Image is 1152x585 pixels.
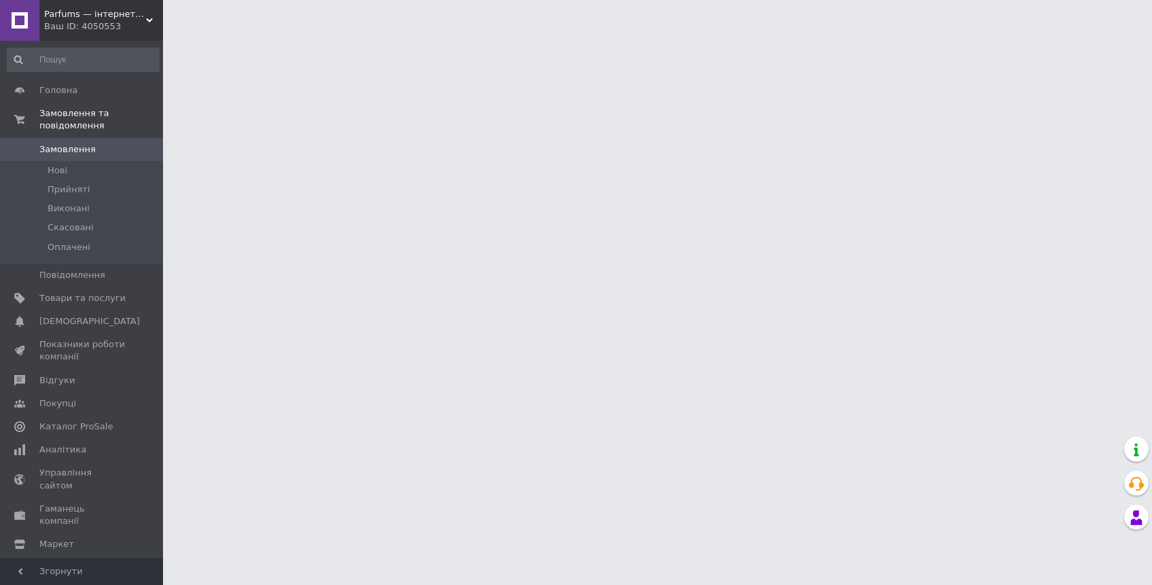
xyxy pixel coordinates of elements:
[39,374,75,387] span: Відгуки
[39,338,126,363] span: Показники роботи компанії
[39,107,163,132] span: Замовлення та повідомлення
[48,221,94,234] span: Скасовані
[39,397,76,410] span: Покупці
[39,143,96,156] span: Замовлення
[48,164,67,177] span: Нові
[39,538,74,550] span: Маркет
[48,241,90,253] span: Оплачені
[39,467,126,491] span: Управління сайтом
[48,202,90,215] span: Виконані
[44,20,163,33] div: Ваш ID: 4050553
[39,292,126,304] span: Товари та послуги
[39,503,126,527] span: Гаманець компанії
[44,8,146,20] span: Parfums — інтернет магазин парфумерії та косметики
[39,269,105,281] span: Повідомлення
[7,48,160,72] input: Пошук
[39,444,86,456] span: Аналітика
[39,421,113,433] span: Каталог ProSale
[39,84,77,96] span: Головна
[39,315,140,327] span: [DEMOGRAPHIC_DATA]
[48,183,90,196] span: Прийняті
